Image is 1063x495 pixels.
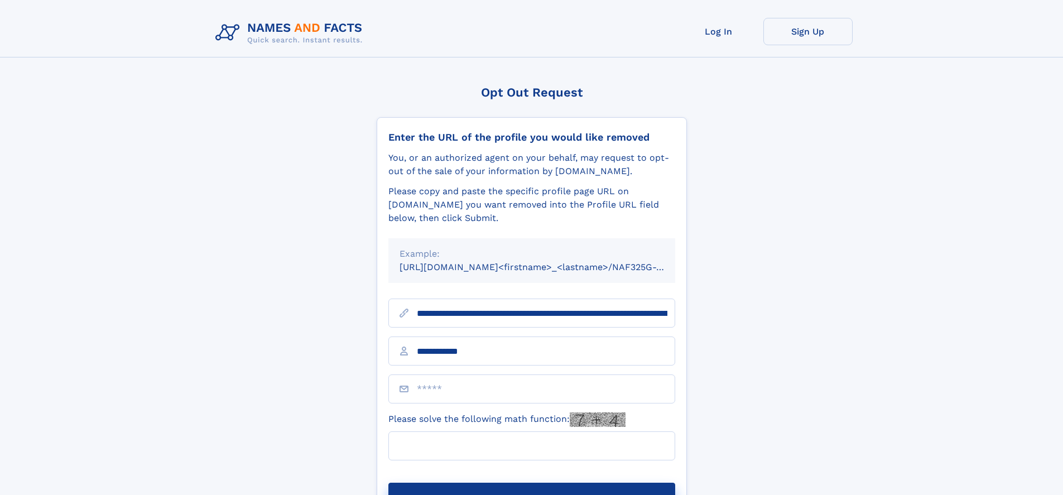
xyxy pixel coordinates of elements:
div: Opt Out Request [377,85,687,99]
label: Please solve the following math function: [388,412,626,427]
div: Please copy and paste the specific profile page URL on [DOMAIN_NAME] you want removed into the Pr... [388,185,675,225]
img: Logo Names and Facts [211,18,372,48]
small: [URL][DOMAIN_NAME]<firstname>_<lastname>/NAF325G-xxxxxxxx [400,262,696,272]
div: You, or an authorized agent on your behalf, may request to opt-out of the sale of your informatio... [388,151,675,178]
a: Sign Up [763,18,853,45]
div: Example: [400,247,664,261]
a: Log In [674,18,763,45]
div: Enter the URL of the profile you would like removed [388,131,675,143]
